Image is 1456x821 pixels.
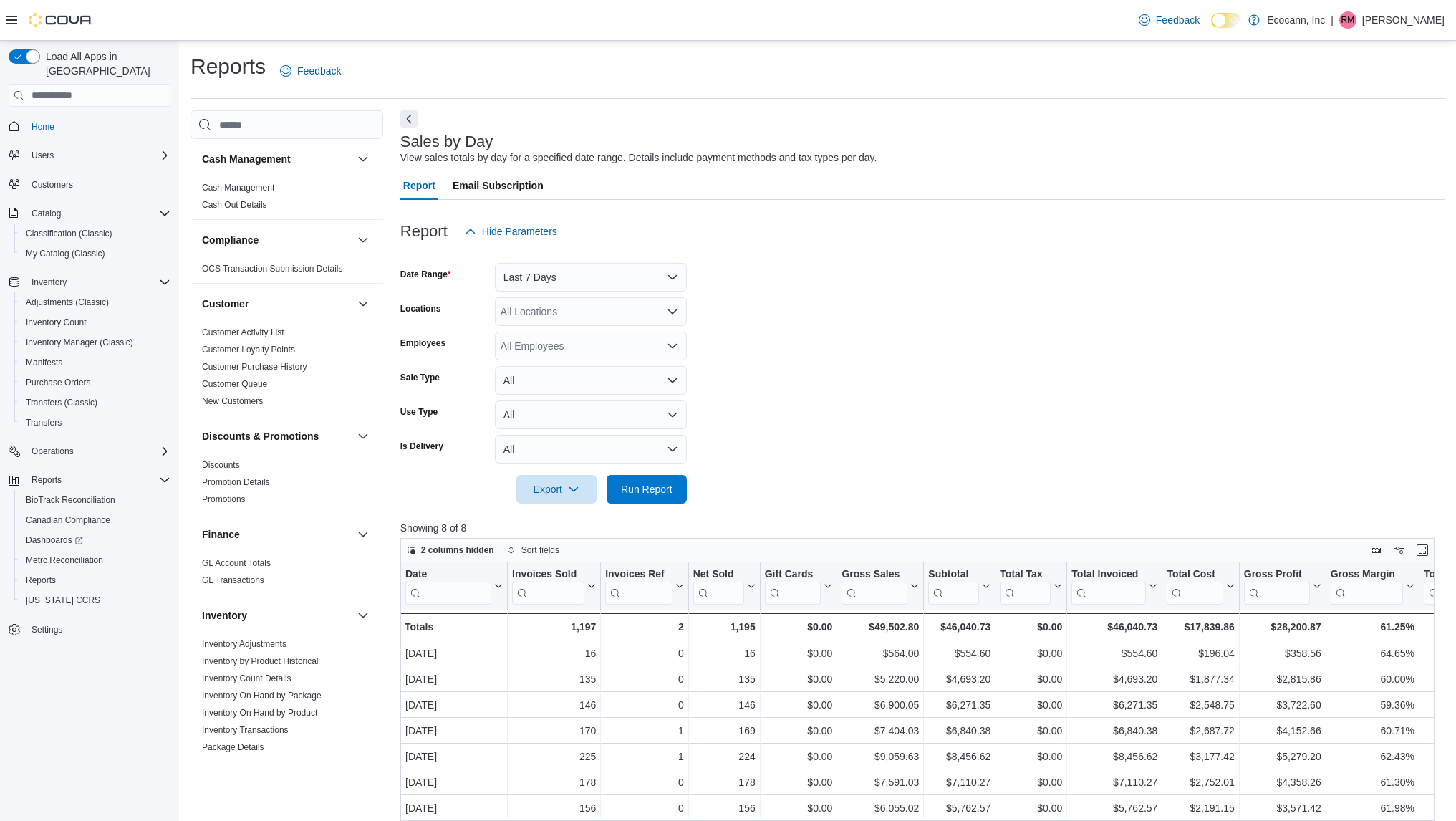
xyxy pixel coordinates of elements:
[765,645,833,662] div: $0.00
[202,724,289,736] span: Inventory Transactions
[607,475,687,504] button: Run Report
[764,618,832,635] div: $0.00
[667,340,678,352] button: Open list of options
[512,618,596,635] div: 1,197
[14,510,176,530] button: Canadian Compliance
[26,274,170,291] span: Inventory
[202,199,267,211] span: Cash Out Details
[842,722,919,739] div: $7,404.03
[202,182,274,193] span: Cash Management
[26,205,67,222] button: Catalog
[405,645,503,662] div: [DATE]
[403,171,435,200] span: Report
[1331,11,1334,29] p: |
[202,362,307,372] a: Customer Purchase History
[26,228,112,239] span: Classification (Classic)
[191,324,383,416] div: Customer
[20,225,118,242] a: Classification (Classic)
[202,608,352,623] button: Inventory
[400,521,1445,535] p: Showing 8 of 8
[764,568,821,605] div: Gift Card Sales
[1071,671,1157,688] div: $4,693.20
[14,530,176,550] a: Dashboards
[20,414,67,431] a: Transfers
[521,544,559,556] span: Sort fields
[1000,696,1062,714] div: $0.00
[20,491,170,509] span: BioTrack Reconciliation
[928,568,990,605] button: Subtotal
[202,459,240,471] span: Discounts
[842,645,919,662] div: $564.00
[202,725,289,735] a: Inventory Transactions
[26,514,110,526] span: Canadian Compliance
[202,608,247,623] h3: Inventory
[355,526,372,543] button: Finance
[26,357,62,368] span: Manifests
[32,208,61,219] span: Catalog
[202,200,267,210] a: Cash Out Details
[14,570,176,590] button: Reports
[20,314,92,331] a: Inventory Count
[1071,618,1157,635] div: $46,040.73
[202,476,270,488] span: Promotion Details
[20,334,170,351] span: Inventory Manager (Classic)
[1071,568,1157,605] button: Total Invoiced
[1000,568,1051,582] div: Total Tax
[202,575,264,585] a: GL Transactions
[20,512,170,529] span: Canadian Compliance
[1244,568,1310,582] div: Gross Profit
[3,470,176,490] button: Reports
[26,471,67,489] button: Reports
[400,223,448,240] h3: Report
[1244,671,1321,688] div: $2,815.86
[842,618,919,635] div: $49,502.80
[20,512,116,529] a: Canadian Compliance
[32,474,62,486] span: Reports
[1167,618,1234,635] div: $17,839.86
[512,645,596,662] div: 16
[20,491,121,509] a: BioTrack Reconciliation
[764,568,832,605] button: Gift Cards
[202,297,249,311] h3: Customer
[14,490,176,510] button: BioTrack Reconciliation
[928,696,990,714] div: $6,271.35
[202,345,295,355] a: Customer Loyalty Points
[765,722,833,739] div: $0.00
[1244,618,1321,635] div: $28,200.87
[405,722,503,739] div: [DATE]
[20,552,109,569] a: Metrc Reconciliation
[512,568,584,605] div: Invoices Sold
[202,494,246,505] span: Promotions
[765,696,833,714] div: $0.00
[501,542,565,559] button: Sort fields
[32,150,54,161] span: Users
[3,145,176,165] button: Users
[1391,542,1408,559] button: Display options
[355,428,372,445] button: Discounts & Promotions
[202,558,271,568] a: GL Account Totals
[1330,568,1402,582] div: Gross Margin
[495,400,687,429] button: All
[202,396,263,406] a: New Customers
[764,568,821,582] div: Gift Cards
[1211,13,1241,28] input: Dark Mode
[191,554,383,595] div: Finance
[20,354,68,371] a: Manifests
[191,260,383,283] div: Compliance
[191,52,266,81] h1: Reports
[20,394,103,411] a: Transfers (Classic)
[20,572,62,589] a: Reports
[495,435,687,464] button: All
[1000,722,1062,739] div: $0.00
[693,696,756,714] div: 146
[605,568,683,605] button: Invoices Ref
[26,118,60,135] a: Home
[1071,722,1157,739] div: $6,840.38
[842,671,919,688] div: $5,220.00
[26,377,91,388] span: Purchase Orders
[26,443,170,460] span: Operations
[516,475,597,504] button: Export
[1244,645,1321,662] div: $358.56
